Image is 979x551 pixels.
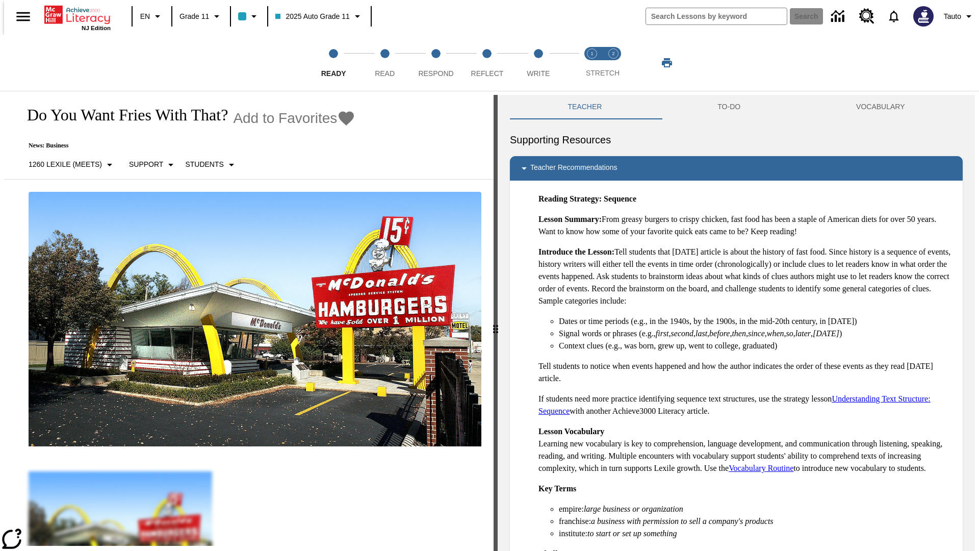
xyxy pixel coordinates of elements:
span: Respond [418,69,453,78]
span: Add to Favorites [233,110,337,127]
button: Open side menu [8,2,38,32]
h6: Supporting Resources [510,132,963,148]
li: Dates or time periods (e.g., in the 1940s, by the 1900s, in the mid-20th century, in [DATE]) [559,315,955,328]
li: Context clues (e.g., was born, grew up, went to college, graduated) [559,340,955,352]
em: later [795,329,811,338]
span: Write [527,69,550,78]
p: If students need more practice identifying sequence text structures, use the strategy lesson with... [538,393,955,417]
strong: Key Terms [538,484,576,493]
div: Home [44,4,111,31]
button: Respond step 3 of 5 [406,35,466,91]
a: Understanding Text Structure: Sequence [538,394,931,415]
text: 2 [612,51,614,56]
li: institute: [559,528,955,540]
p: From greasy burgers to crispy chicken, fast food has been a staple of American diets for over 50 ... [538,213,955,238]
button: Add to Favorites - Do You Want Fries With That? [233,109,355,127]
button: Stretch Read step 1 of 2 [577,35,607,91]
strong: Lesson Summary: [538,215,602,223]
em: [DATE] [813,329,839,338]
button: Print [651,54,683,72]
p: Support [129,159,163,170]
span: Grade 11 [179,11,209,22]
span: Tauto [944,11,961,22]
strong: Reading Strategy: [538,194,602,203]
button: Reflect step 4 of 5 [457,35,517,91]
em: since [748,329,765,338]
li: empire: [559,503,955,515]
p: Tell students to notice when events happened and how the author indicates the order of these even... [538,360,955,385]
button: Ready step 1 of 5 [304,35,363,91]
p: Tell students that [DATE] article is about the history of fast food. Since history is a sequence ... [538,246,955,307]
span: STRETCH [586,69,620,77]
strong: Introduce the Lesson: [538,247,614,256]
button: Class color is light blue. Change class color [234,7,264,26]
li: franchise: [559,515,955,528]
p: Teacher Recommendations [530,162,617,174]
button: Language: EN, Select a language [136,7,168,26]
div: Teacher Recommendations [510,156,963,181]
em: when [767,329,784,338]
em: last [695,329,707,338]
em: large business or organization [584,505,683,513]
input: search field [646,8,787,24]
button: TO-DO [660,95,798,119]
a: Vocabulary Routine [729,464,793,472]
span: Read [375,69,395,78]
strong: Lesson Vocabulary [538,427,604,436]
button: VOCABULARY [798,95,963,119]
span: EN [140,11,150,22]
button: Read step 2 of 5 [355,35,414,91]
text: 1 [590,51,593,56]
span: NJ Edition [82,25,111,31]
p: News: Business [16,142,355,149]
em: then [732,329,746,338]
em: a business with permission to sell a company's products [591,517,774,525]
p: 1260 Lexile (Meets) [29,159,102,170]
button: Write step 5 of 5 [509,35,568,91]
p: Learning new vocabulary is key to comprehension, language development, and communication through ... [538,425,955,474]
strong: Sequence [604,194,636,203]
button: Stretch Respond step 2 of 2 [599,35,628,91]
span: 2025 Auto Grade 11 [275,11,349,22]
button: Select a new avatar [907,3,940,30]
div: Instructional Panel Tabs [510,95,963,119]
img: One of the first McDonald's stores, with the iconic red sign and golden arches. [29,192,481,447]
button: Select Student [181,156,241,174]
em: second [671,329,693,338]
button: Select Lexile, 1260 Lexile (Meets) [24,156,120,174]
button: Profile/Settings [940,7,979,26]
a: Data Center [825,3,853,31]
button: Class: 2025 Auto Grade 11, Select your class [271,7,367,26]
em: before [709,329,730,338]
button: Grade: Grade 11, Select a grade [175,7,227,26]
img: Avatar [913,6,934,27]
a: Resource Center, Will open in new tab [853,3,881,30]
em: first [656,329,669,338]
em: to start or set up something [587,529,677,538]
span: Reflect [471,69,504,78]
button: Scaffolds, Support [125,156,181,174]
h1: Do You Want Fries With That? [16,106,228,124]
button: Teacher [510,95,660,119]
div: reading [4,95,494,546]
span: Ready [321,69,346,78]
div: activity [498,95,975,551]
li: Signal words or phrases (e.g., , , , , , , , , , ) [559,328,955,340]
p: Students [185,159,223,170]
a: Notifications [881,3,907,30]
div: Press Enter or Spacebar and then press right and left arrow keys to move the slider [494,95,498,551]
em: so [786,329,793,338]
